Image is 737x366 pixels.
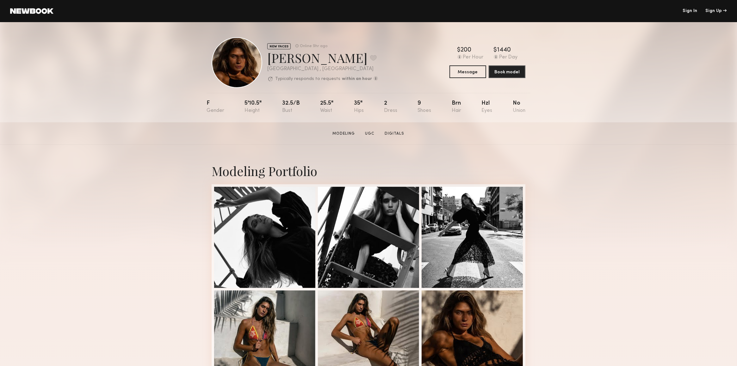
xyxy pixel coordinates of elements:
[267,43,291,49] div: NEW FACES
[494,47,497,53] div: $
[267,66,378,72] div: [GEOGRAPHIC_DATA] , [GEOGRAPHIC_DATA]
[513,101,525,113] div: No
[489,65,525,78] button: Book model
[354,101,364,113] div: 35"
[330,131,358,137] a: Modeling
[683,9,697,13] a: Sign In
[449,65,486,78] button: Message
[463,55,484,60] div: Per Hour
[418,101,431,113] div: 9
[482,101,492,113] div: Hzl
[275,77,340,81] p: Typically responds to requests
[706,9,727,13] div: Sign Up
[497,47,511,53] div: 1440
[457,47,461,53] div: $
[267,49,378,66] div: [PERSON_NAME]
[382,131,407,137] a: Digitals
[300,44,327,48] div: Online 9hr ago
[207,101,224,113] div: F
[245,101,262,113] div: 5'10.5"
[320,101,333,113] div: 25.5"
[461,47,472,53] div: 200
[452,101,461,113] div: Brn
[282,101,300,113] div: 32.5/b
[212,162,525,179] div: Modeling Portfolio
[363,131,377,137] a: UGC
[499,55,518,60] div: Per Day
[342,77,372,81] b: within an hour
[384,101,397,113] div: 2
